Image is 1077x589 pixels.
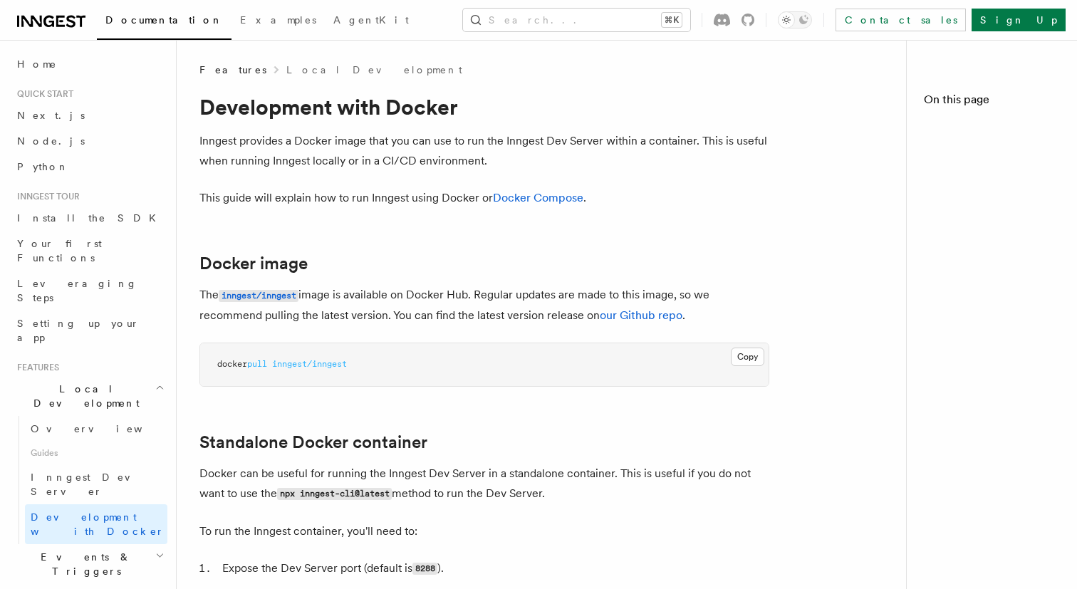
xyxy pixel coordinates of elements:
[231,4,325,38] a: Examples
[17,57,57,71] span: Home
[463,9,690,31] button: Search...⌘K
[240,14,316,26] span: Examples
[493,191,583,204] a: Docker Compose
[31,471,152,497] span: Inngest Dev Server
[272,359,347,369] span: inngest/inngest
[286,63,462,77] a: Local Development
[25,464,167,504] a: Inngest Dev Server
[219,290,298,302] code: inngest/inngest
[600,308,682,322] a: our Github repo
[11,51,167,77] a: Home
[199,432,427,452] a: Standalone Docker container
[31,511,165,537] span: Development with Docker
[217,359,247,369] span: docker
[11,544,167,584] button: Events & Triggers
[11,382,155,410] span: Local Development
[11,191,80,202] span: Inngest tour
[11,205,167,231] a: Install the SDK
[97,4,231,40] a: Documentation
[17,110,85,121] span: Next.js
[731,348,764,366] button: Copy
[199,521,769,541] p: To run the Inngest container, you'll need to:
[218,558,769,579] li: Expose the Dev Server port (default is ).
[277,488,392,500] code: npx inngest-cli@latest
[11,416,167,544] div: Local Development
[199,464,769,504] p: Docker can be useful for running the Inngest Dev Server in a standalone container. This is useful...
[11,154,167,179] a: Python
[25,442,167,464] span: Guides
[11,88,73,100] span: Quick start
[11,376,167,416] button: Local Development
[11,103,167,128] a: Next.js
[11,271,167,311] a: Leveraging Steps
[25,504,167,544] a: Development with Docker
[412,563,437,575] code: 8288
[325,4,417,38] a: AgentKit
[25,416,167,442] a: Overview
[17,278,137,303] span: Leveraging Steps
[662,13,682,27] kbd: ⌘K
[333,14,409,26] span: AgentKit
[31,423,177,434] span: Overview
[247,359,267,369] span: pull
[17,212,165,224] span: Install the SDK
[11,311,167,350] a: Setting up your app
[199,188,769,208] p: This guide will explain how to run Inngest using Docker or .
[17,161,69,172] span: Python
[11,550,155,578] span: Events & Triggers
[199,94,769,120] h1: Development with Docker
[778,11,812,28] button: Toggle dark mode
[11,128,167,154] a: Node.js
[17,238,102,264] span: Your first Functions
[199,285,769,325] p: The image is available on Docker Hub. Regular updates are made to this image, so we recommend pul...
[219,288,298,301] a: inngest/inngest
[11,231,167,271] a: Your first Functions
[17,135,85,147] span: Node.js
[836,9,966,31] a: Contact sales
[17,318,140,343] span: Setting up your app
[105,14,223,26] span: Documentation
[199,63,266,77] span: Features
[924,91,1060,114] h4: On this page
[199,131,769,171] p: Inngest provides a Docker image that you can use to run the Inngest Dev Server within a container...
[11,362,59,373] span: Features
[199,254,308,273] a: Docker image
[972,9,1066,31] a: Sign Up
